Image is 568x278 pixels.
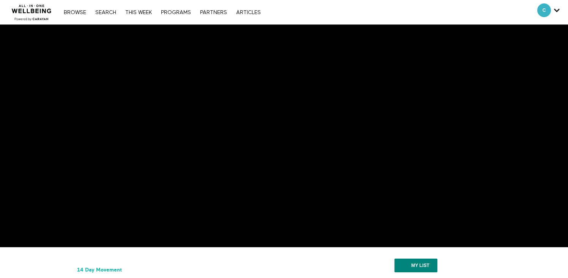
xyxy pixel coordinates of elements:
[196,10,231,15] a: PARTNERS
[394,259,437,272] button: My list
[232,10,265,15] a: ARTICLES
[60,8,264,16] nav: Primary
[60,10,90,15] a: Browse
[77,267,122,273] a: 14 Day Movement
[92,10,120,15] a: Search
[157,10,195,15] a: PROGRAMS
[121,10,156,15] a: THIS WEEK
